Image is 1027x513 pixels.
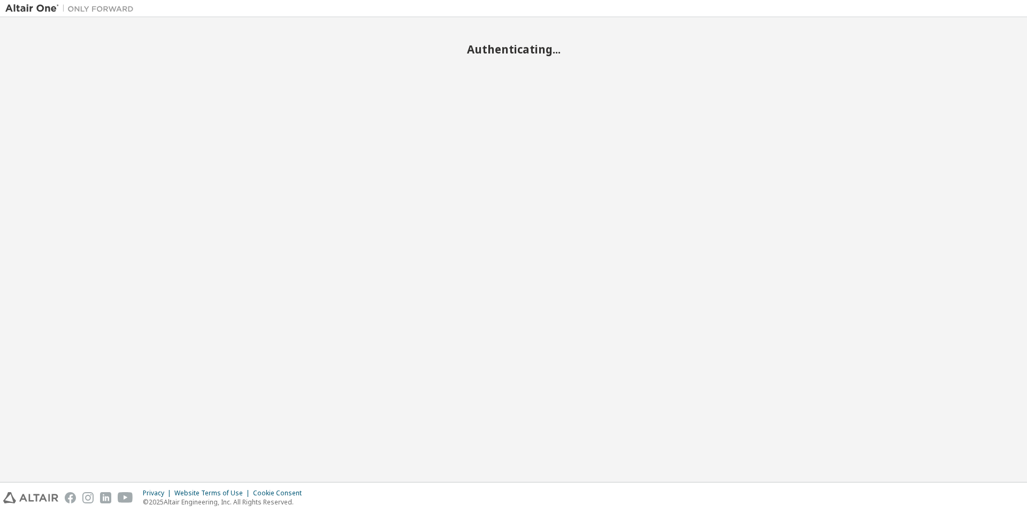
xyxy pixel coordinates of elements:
[100,492,111,503] img: linkedin.svg
[253,489,308,497] div: Cookie Consent
[82,492,94,503] img: instagram.svg
[143,497,308,507] p: © 2025 Altair Engineering, Inc. All Rights Reserved.
[118,492,133,503] img: youtube.svg
[3,492,58,503] img: altair_logo.svg
[174,489,253,497] div: Website Terms of Use
[5,42,1022,56] h2: Authenticating...
[143,489,174,497] div: Privacy
[5,3,139,14] img: Altair One
[65,492,76,503] img: facebook.svg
